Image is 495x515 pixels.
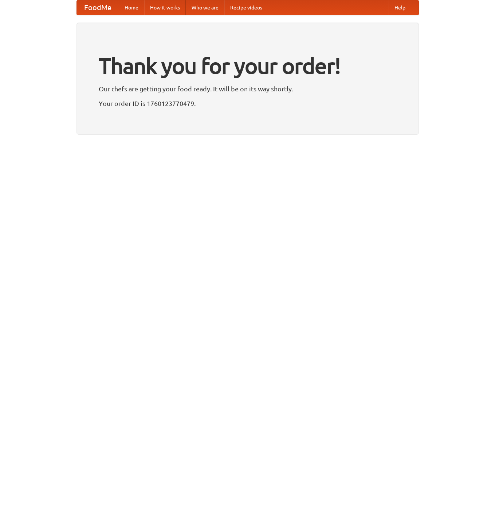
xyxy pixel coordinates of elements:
p: Our chefs are getting your food ready. It will be on its way shortly. [99,83,397,94]
a: Recipe videos [224,0,268,15]
h1: Thank you for your order! [99,48,397,83]
a: Home [119,0,144,15]
p: Your order ID is 1760123770479. [99,98,397,109]
a: How it works [144,0,186,15]
a: Who we are [186,0,224,15]
a: Help [389,0,411,15]
a: FoodMe [77,0,119,15]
